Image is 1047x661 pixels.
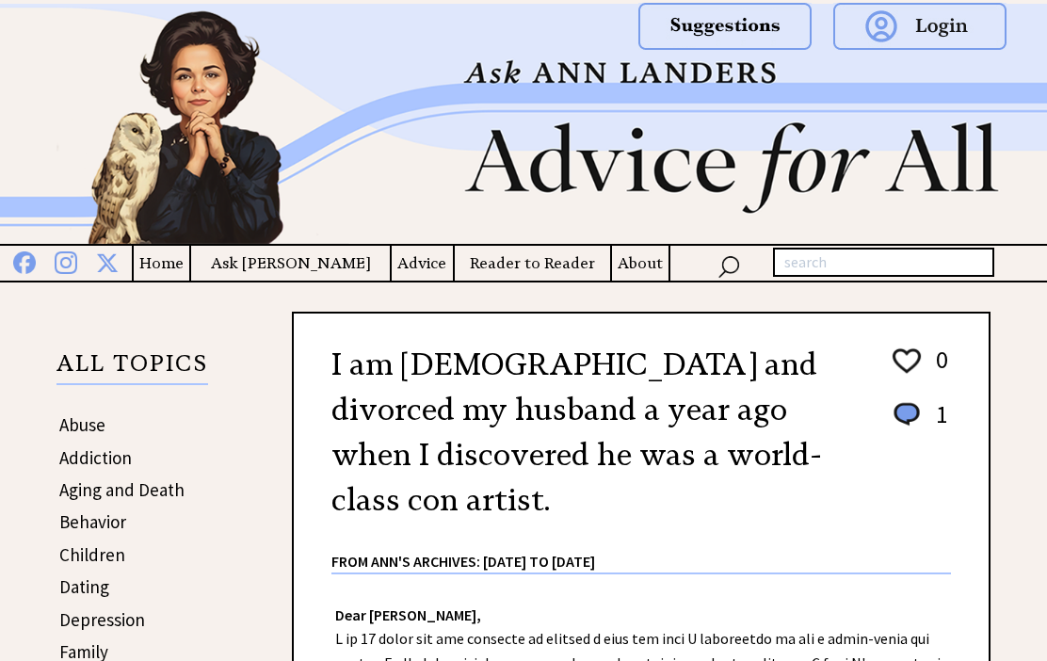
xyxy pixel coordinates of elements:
[96,249,119,274] img: x%20blue.png
[833,3,1007,50] img: login.png
[59,510,126,533] a: Behavior
[890,399,924,429] img: message_round%201.png
[331,523,951,572] div: From Ann's Archives: [DATE] to [DATE]
[59,478,185,501] a: Aging and Death
[13,248,36,274] img: facebook%20blue.png
[134,251,189,275] a: Home
[56,353,208,385] p: ALL TOPICS
[890,345,924,378] img: heart_outline%201.png
[926,344,949,396] td: 0
[612,251,668,275] a: About
[59,543,125,566] a: Children
[717,251,740,279] img: search_nav.png
[59,446,132,469] a: Addiction
[55,248,77,274] img: instagram%20blue.png
[59,575,109,598] a: Dating
[638,3,812,50] img: suggestions.png
[455,251,610,275] a: Reader to Reader
[331,342,857,523] h2: I am [DEMOGRAPHIC_DATA] and divorced my husband a year ago when I discovered he was a world-class...
[59,608,145,631] a: Depression
[773,248,994,278] input: search
[191,251,390,275] a: Ask [PERSON_NAME]
[335,605,481,624] strong: Dear [PERSON_NAME],
[392,251,453,275] a: Advice
[59,413,105,436] a: Abuse
[926,398,949,448] td: 1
